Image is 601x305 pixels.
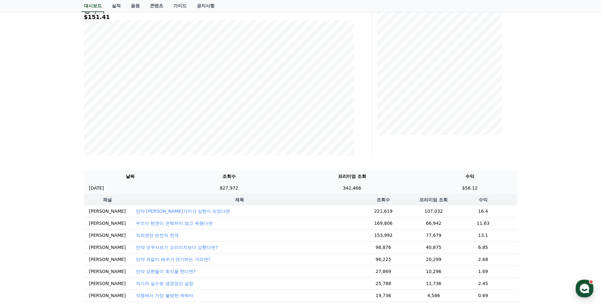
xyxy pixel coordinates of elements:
p: [DATE] [89,185,104,191]
td: 25,788 [348,277,418,289]
button: 만약 귀칼이 배우가 연기하는 거라면? [136,256,210,263]
button: 작중에서 가장 불쌍한 캐릭터 [136,292,193,299]
a: 홈 [2,201,42,217]
span: 대화 [58,211,66,216]
th: 수익 [423,171,517,182]
td: 40,875 [418,241,449,253]
button: 의외였던 반전의 전개 [136,232,179,238]
td: [PERSON_NAME] [84,253,131,265]
button: 만약 코쿠시보가 요리이치보다 강했다면? [136,244,218,250]
td: 98,876 [348,241,418,253]
td: 96,225 [348,253,418,265]
td: 221,619 [348,205,418,217]
span: 설정 [98,211,105,216]
td: 107,032 [418,205,449,217]
th: 프리미엄 조회 [281,171,423,182]
td: 153,992 [348,229,418,241]
td: 11,736 [418,277,449,289]
td: 0.69 [449,289,517,302]
td: 10,296 [418,265,449,277]
a: 설정 [82,201,122,217]
td: 6.85 [449,241,517,253]
td: [PERSON_NAME] [84,241,131,253]
td: 1.69 [449,265,517,277]
th: 조회수 [176,171,281,182]
th: 날짜 [84,171,176,182]
td: 13.1 [449,229,517,241]
button: 만약 상현들이 회식을 한다면? [136,268,196,275]
td: [PERSON_NAME] [84,277,131,289]
td: 19,736 [348,289,418,302]
td: [PERSON_NAME] [84,265,131,277]
td: [PERSON_NAME] [84,205,131,217]
a: 대화 [42,201,82,217]
h5: $151.41 [84,14,354,20]
td: 342,466 [281,182,423,194]
th: 수익 [449,194,517,205]
td: 2.68 [449,253,517,265]
th: 프리미엄 조회 [418,194,449,205]
th: 제목 [131,194,348,205]
td: 11.63 [449,217,517,229]
button: 우즈이 텐겐이 은퇴하지 않고 싸웠다면 [136,220,213,226]
td: 827,972 [176,182,281,194]
button: 만약 [PERSON_NAME]가이가 상현이 되었다면 [136,208,230,214]
td: [PERSON_NAME] [84,217,131,229]
td: 27,869 [348,265,418,277]
td: 4,586 [418,289,449,302]
span: 홈 [20,211,24,216]
td: 169,806 [348,217,418,229]
th: 채널 [84,194,131,205]
button: 작가의 실수로 생겼었던 설정 [136,280,193,287]
td: 16.4 [449,205,517,217]
td: $56.12 [423,182,517,194]
td: 2.45 [449,277,517,289]
td: [PERSON_NAME] [84,289,131,302]
td: [PERSON_NAME] [84,229,131,241]
td: 66,942 [418,217,449,229]
th: 조회수 [348,194,418,205]
td: 20,299 [418,253,449,265]
td: 77,679 [418,229,449,241]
